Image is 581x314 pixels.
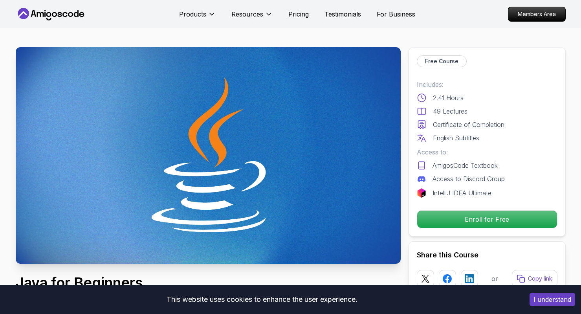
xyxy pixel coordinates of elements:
p: 2.41 Hours [433,93,464,103]
p: Includes: [417,80,557,89]
p: Members Area [508,7,565,21]
button: Copy link [512,270,557,287]
p: Access to: [417,147,557,157]
p: English Subtitles [433,133,479,143]
p: IntelliJ IDEA Ultimate [433,188,491,198]
button: Enroll for Free [417,210,557,228]
p: 49 Lectures [433,107,467,116]
button: Accept cookies [530,293,575,306]
button: Resources [231,9,273,25]
img: java-for-beginners_thumbnail [16,47,401,264]
a: For Business [377,9,415,19]
a: Pricing [288,9,309,19]
button: Products [179,9,216,25]
p: Enroll for Free [417,211,557,228]
h1: Java for Beginners [16,275,277,290]
p: Products [179,9,206,19]
p: Resources [231,9,263,19]
img: jetbrains logo [417,188,426,198]
a: Testimonials [324,9,361,19]
p: Copy link [528,275,552,283]
p: AmigosCode Textbook [433,161,498,170]
p: Access to Discord Group [433,174,505,184]
a: Members Area [508,7,566,22]
p: Free Course [425,57,458,65]
p: Certificate of Completion [433,120,504,129]
div: This website uses cookies to enhance the user experience. [6,291,518,308]
h2: Share this Course [417,250,557,261]
p: or [491,274,498,283]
